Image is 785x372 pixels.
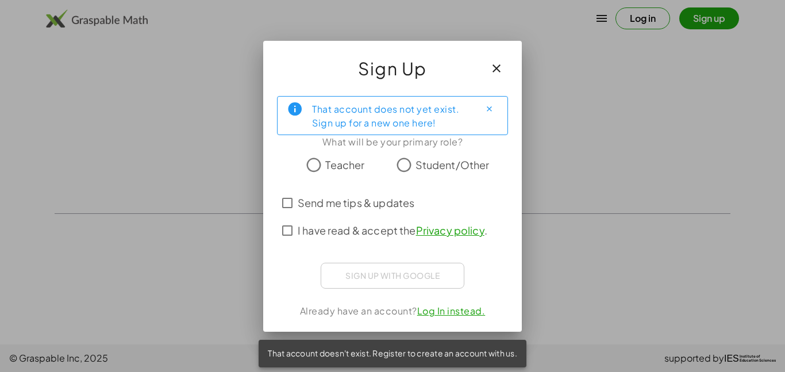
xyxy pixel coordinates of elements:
span: Sign Up [358,55,427,82]
span: I have read & accept the . [298,223,487,238]
button: Close [480,100,498,118]
span: Teacher [325,157,364,172]
div: That account does not yet exist. Sign up for a new one here! [312,101,471,130]
span: Send me tips & updates [298,195,414,210]
a: Log In instead. [417,305,486,317]
a: Privacy policy [416,224,484,237]
div: That account doesn't exist. Register to create an account with us. [259,340,526,367]
div: What will be your primary role? [277,135,508,149]
div: Already have an account? [277,304,508,318]
span: Student/Other [415,157,490,172]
